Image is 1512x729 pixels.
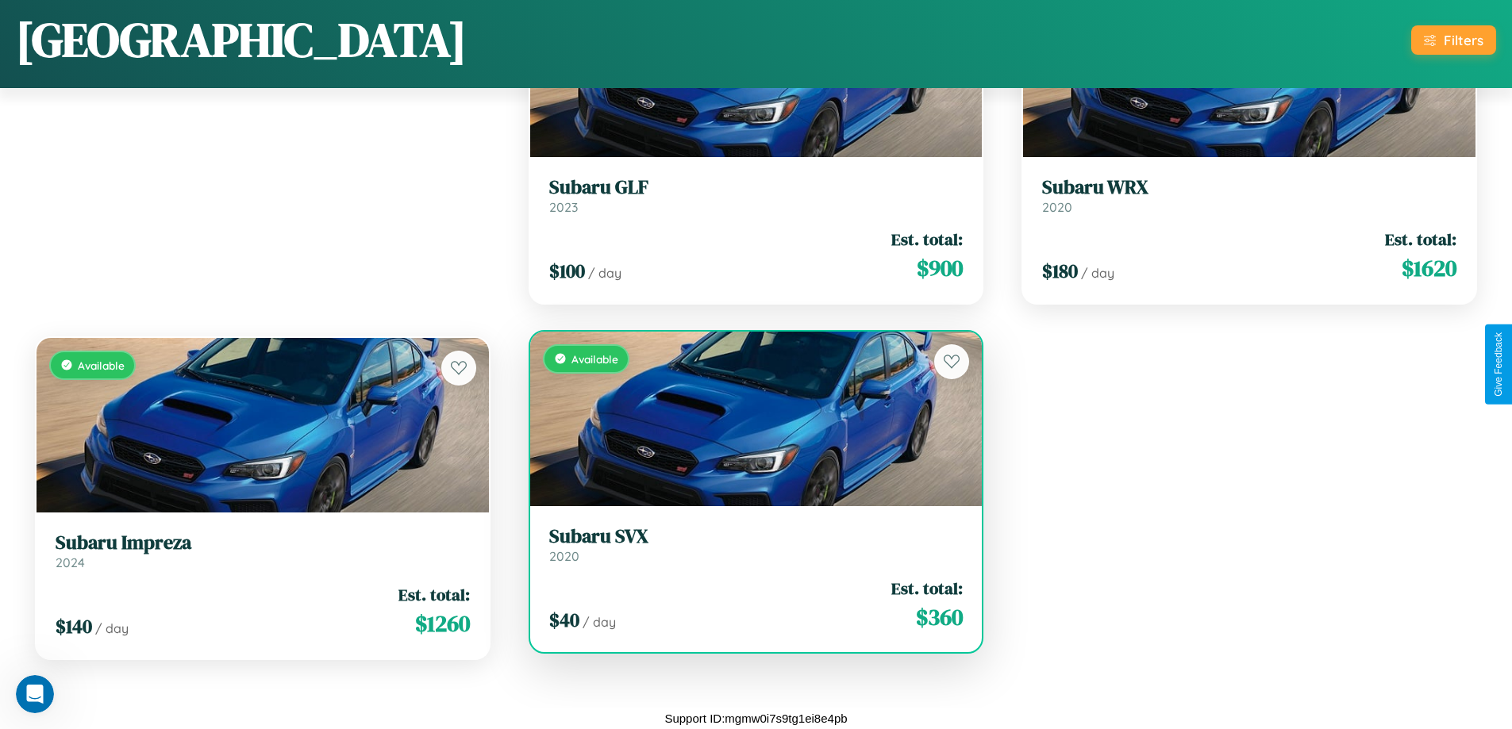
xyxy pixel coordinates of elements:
[56,531,470,570] a: Subaru Impreza2024
[571,352,618,366] span: Available
[1042,258,1078,284] span: $ 180
[916,601,963,633] span: $ 360
[1402,252,1456,284] span: $ 1620
[549,258,585,284] span: $ 100
[95,620,129,636] span: / day
[16,7,467,72] h1: [GEOGRAPHIC_DATA]
[78,359,125,372] span: Available
[549,525,964,564] a: Subaru SVX2020
[549,199,578,215] span: 2023
[16,675,54,713] iframe: Intercom live chat
[583,614,616,630] span: / day
[917,252,963,284] span: $ 900
[56,554,85,570] span: 2024
[549,607,579,633] span: $ 40
[1493,332,1504,397] div: Give Feedback
[1042,176,1456,199] h3: Subaru WRX
[398,583,470,606] span: Est. total:
[664,708,847,729] p: Support ID: mgmw0i7s9tg1ei8e4pb
[891,228,963,251] span: Est. total:
[549,548,579,564] span: 2020
[1411,25,1496,55] button: Filters
[56,613,92,639] span: $ 140
[549,525,964,548] h3: Subaru SVX
[549,176,964,215] a: Subaru GLF2023
[588,265,621,281] span: / day
[1081,265,1114,281] span: / day
[1042,199,1072,215] span: 2020
[1444,32,1483,48] div: Filters
[1042,176,1456,215] a: Subaru WRX2020
[1385,228,1456,251] span: Est. total:
[56,531,470,554] h3: Subaru Impreza
[549,176,964,199] h3: Subaru GLF
[415,608,470,639] span: $ 1260
[891,577,963,600] span: Est. total:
